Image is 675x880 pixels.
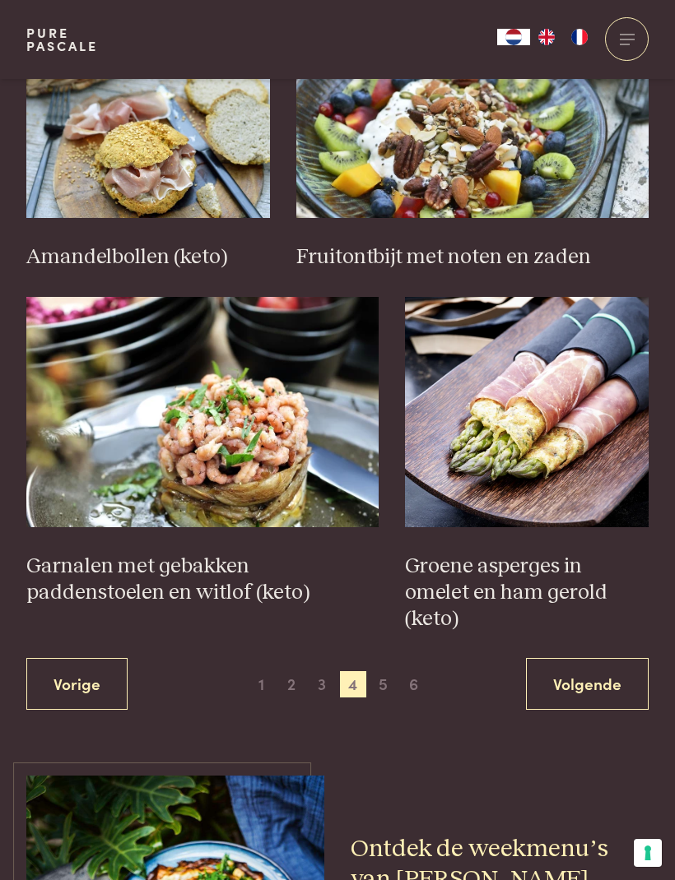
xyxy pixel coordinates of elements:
span: 6 [401,671,427,697]
span: 2 [278,671,305,697]
img: Groene asperges in omelet en ham gerold (keto) [405,297,649,527]
a: PurePascale [26,26,98,53]
h3: Groene asperges in omelet en ham gerold (keto) [405,553,649,632]
img: Garnalen met gebakken paddenstoelen en witlof (keto) [26,297,379,527]
ul: Language list [530,29,596,45]
span: 3 [309,671,335,697]
button: Uw voorkeuren voor toestemming voor trackingtechnologieën [634,839,662,867]
span: 4 [340,671,366,697]
span: 1 [248,671,274,697]
a: FR [563,29,596,45]
a: Groene asperges in omelet en ham gerold (keto) Groene asperges in omelet en ham gerold (keto) [405,297,649,632]
a: EN [530,29,563,45]
span: 5 [370,671,397,697]
a: NL [497,29,530,45]
div: Language [497,29,530,45]
a: Vorige [26,658,128,710]
h3: Garnalen met gebakken paddenstoelen en witlof (keto) [26,553,379,606]
h3: Amandelbollen (keto) [26,244,271,271]
h3: Fruitontbijt met noten en zaden [296,244,649,271]
a: Garnalen met gebakken paddenstoelen en witlof (keto) Garnalen met gebakken paddenstoelen en witlo... [26,297,379,606]
aside: Language selected: Nederlands [497,29,596,45]
a: Volgende [526,658,649,710]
